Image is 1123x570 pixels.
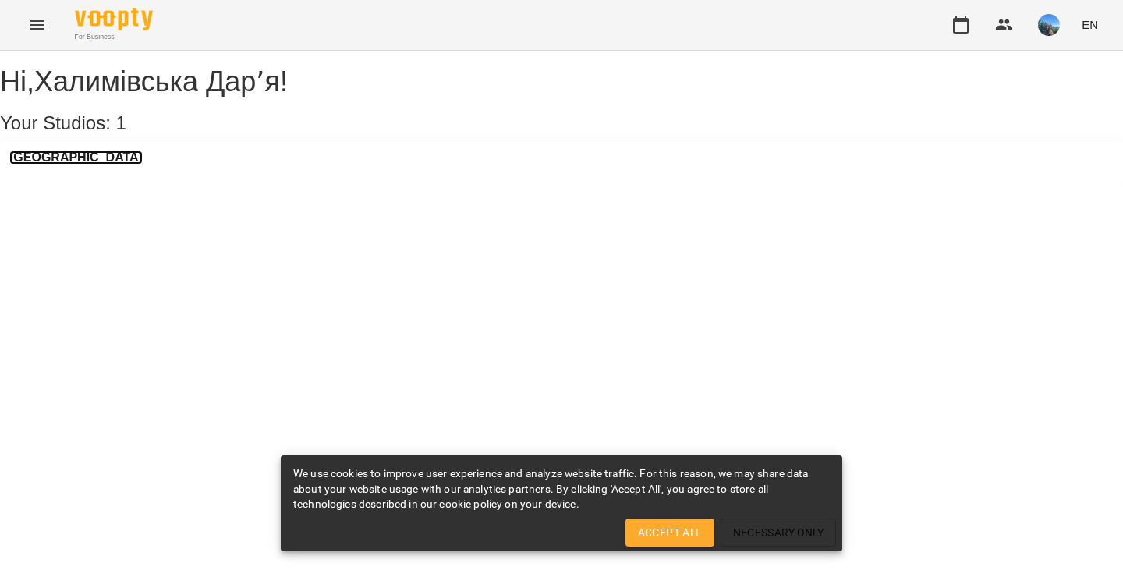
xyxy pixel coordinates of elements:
[116,112,126,133] span: 1
[1038,14,1060,36] img: a7d4f18d439b15bc62280586adbb99de.jpg
[19,6,56,44] button: Menu
[1075,10,1104,39] button: EN
[75,32,153,42] span: For Business
[75,8,153,30] img: Voopty Logo
[9,150,143,165] a: [GEOGRAPHIC_DATA]
[1082,16,1098,33] span: EN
